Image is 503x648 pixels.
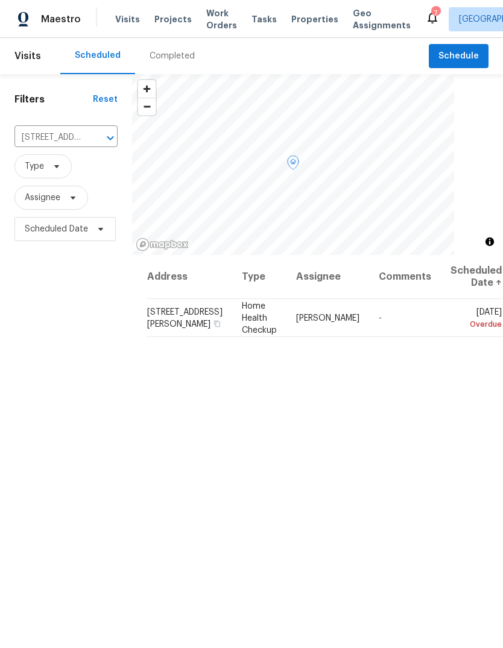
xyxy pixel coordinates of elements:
div: Completed [150,50,195,62]
button: Zoom in [138,80,156,98]
span: Type [25,160,44,172]
th: Assignee [286,255,369,299]
div: 7 [431,7,440,19]
span: Toggle attribution [486,235,493,248]
span: Schedule [438,49,479,64]
span: Geo Assignments [353,7,411,31]
th: Type [232,255,286,299]
div: Map marker [287,156,299,174]
canvas: Map [132,74,454,255]
button: Schedule [429,44,489,69]
th: Address [147,255,232,299]
input: Search for an address... [14,128,84,147]
span: Visits [14,43,41,69]
th: Comments [369,255,441,299]
span: Maestro [41,13,81,25]
h1: Filters [14,93,93,105]
span: Projects [154,13,192,25]
button: Zoom out [138,98,156,115]
span: Scheduled Date [25,223,88,235]
button: Toggle attribution [482,234,497,249]
div: Overdue [451,318,502,330]
div: Reset [93,93,118,105]
button: Copy Address [212,318,223,329]
span: Visits [115,13,140,25]
span: [PERSON_NAME] [296,313,359,322]
span: Tasks [251,15,277,24]
span: - [379,313,382,322]
span: Properties [291,13,338,25]
span: Home Health Checkup [242,301,277,334]
a: Mapbox homepage [136,237,189,251]
button: Open [102,130,119,146]
th: Scheduled Date ↑ [441,255,502,299]
div: Scheduled [75,49,121,61]
span: [STREET_ADDRESS][PERSON_NAME] [147,307,223,328]
span: [DATE] [451,307,502,330]
span: Work Orders [206,7,237,31]
span: Assignee [25,192,60,204]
